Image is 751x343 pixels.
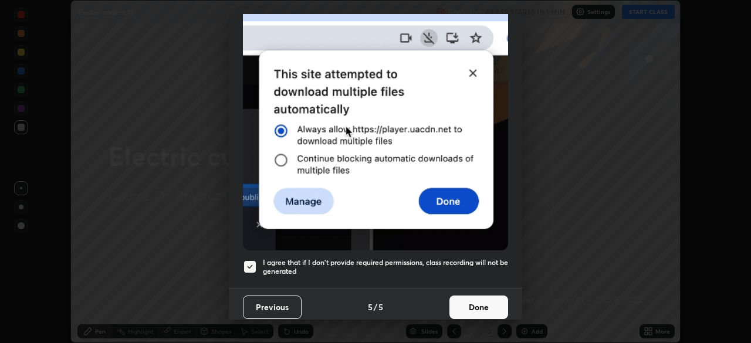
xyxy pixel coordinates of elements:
[368,301,373,313] h4: 5
[243,296,302,319] button: Previous
[263,258,508,276] h5: I agree that if I don't provide required permissions, class recording will not be generated
[374,301,377,313] h4: /
[378,301,383,313] h4: 5
[449,296,508,319] button: Done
